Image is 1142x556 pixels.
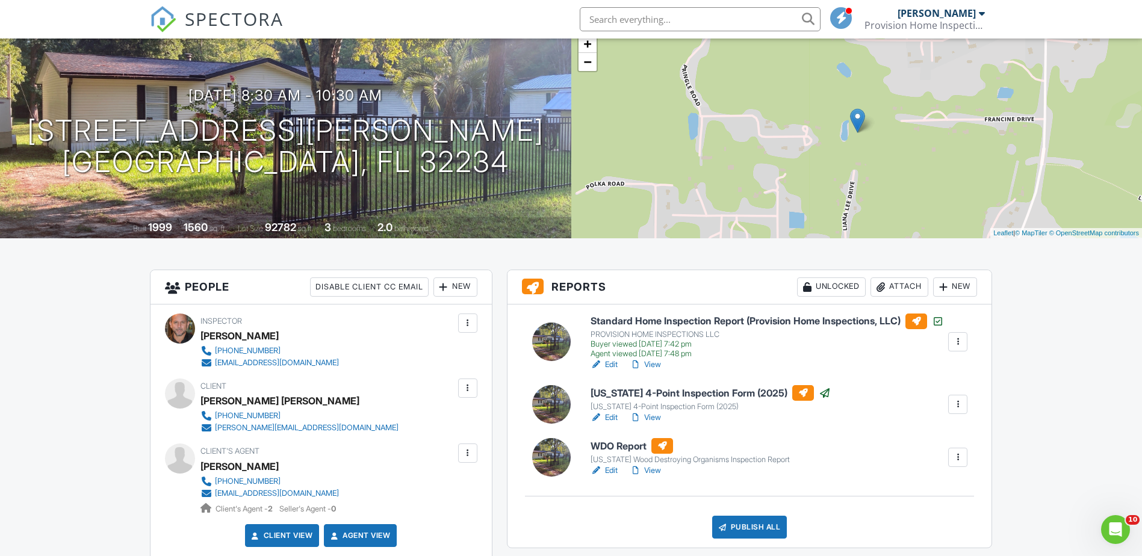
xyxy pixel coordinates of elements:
[630,412,661,424] a: View
[507,270,992,304] h3: Reports
[630,465,661,477] a: View
[215,358,339,368] div: [EMAIL_ADDRESS][DOMAIN_NAME]
[200,345,339,357] a: [PHONE_NUMBER]
[1126,515,1140,525] span: 10
[200,327,279,345] div: [PERSON_NAME]
[184,221,208,233] div: 1560
[150,16,284,42] a: SPECTORA
[200,446,259,456] span: Client's Agent
[185,6,284,31] span: SPECTORA
[328,530,390,542] a: Agent View
[279,504,336,513] span: Seller's Agent -
[898,7,976,19] div: [PERSON_NAME]
[591,359,618,371] a: Edit
[712,516,787,539] div: Publish All
[188,87,382,103] h3: [DATE] 8:30 am - 10:30 am
[215,489,339,498] div: [EMAIL_ADDRESS][DOMAIN_NAME]
[200,381,226,391] span: Client
[591,438,790,465] a: WDO Report [US_STATE] Wood Destroying Organisms Inspection Report
[591,314,944,359] a: Standard Home Inspection Report (Provision Home Inspections, LLC) PROVISION HOME INSPECTIONS LLC ...
[200,457,279,475] a: [PERSON_NAME]
[268,504,273,513] strong: 2
[200,475,339,487] a: [PHONE_NUMBER]
[1101,515,1130,544] iframe: Intercom live chat
[591,349,944,359] div: Agent viewed [DATE] 7:48 pm
[1049,229,1139,236] a: © OpenStreetMap contributors
[933,277,977,297] div: New
[591,455,790,465] div: [US_STATE] Wood Destroying Organisms Inspection Report
[1015,229,1047,236] a: © MapTiler
[591,412,618,424] a: Edit
[591,314,944,329] h6: Standard Home Inspection Report (Provision Home Inspections, LLC)
[864,19,985,31] div: Provision Home Inspections, LLC.
[200,410,399,422] a: [PHONE_NUMBER]
[591,385,831,401] h6: [US_STATE] 4-Point Inspection Form (2025)
[298,224,313,233] span: sq.ft.
[151,270,492,304] h3: People
[310,277,429,297] div: Disable Client CC Email
[591,385,831,412] a: [US_STATE] 4-Point Inspection Form (2025) [US_STATE] 4-Point Inspection Form (2025)
[591,465,618,477] a: Edit
[133,224,146,233] span: Built
[324,221,331,233] div: 3
[200,357,339,369] a: [EMAIL_ADDRESS][DOMAIN_NAME]
[215,477,281,486] div: [PHONE_NUMBER]
[993,229,1013,236] a: Leaflet
[377,221,393,233] div: 2.0
[579,53,597,71] a: Zoom out
[150,6,176,32] img: The Best Home Inspection Software - Spectora
[200,422,399,434] a: [PERSON_NAME][EMAIL_ADDRESS][DOMAIN_NAME]
[216,504,275,513] span: Client's Agent -
[331,504,336,513] strong: 0
[148,221,172,233] div: 1999
[591,402,831,412] div: [US_STATE] 4-Point Inspection Form (2025)
[394,224,429,233] span: bathrooms
[591,438,790,454] h6: WDO Report
[433,277,477,297] div: New
[580,7,821,31] input: Search everything...
[238,224,263,233] span: Lot Size
[265,221,296,233] div: 92782
[200,392,359,410] div: [PERSON_NAME] [PERSON_NAME]
[630,359,661,371] a: View
[215,423,399,433] div: [PERSON_NAME][EMAIL_ADDRESS][DOMAIN_NAME]
[27,115,544,179] h1: [STREET_ADDRESS][PERSON_NAME] [GEOGRAPHIC_DATA], FL 32234
[209,224,226,233] span: sq. ft.
[870,277,928,297] div: Attach
[215,411,281,421] div: [PHONE_NUMBER]
[249,530,313,542] a: Client View
[990,228,1142,238] div: |
[200,317,242,326] span: Inspector
[579,35,597,53] a: Zoom in
[591,330,944,339] div: PROVISION HOME INSPECTIONS LLC
[200,487,339,499] a: [EMAIL_ADDRESS][DOMAIN_NAME]
[591,339,944,349] div: Buyer viewed [DATE] 7:42 pm
[797,277,866,297] div: Unlocked
[333,224,366,233] span: bedrooms
[215,346,281,356] div: [PHONE_NUMBER]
